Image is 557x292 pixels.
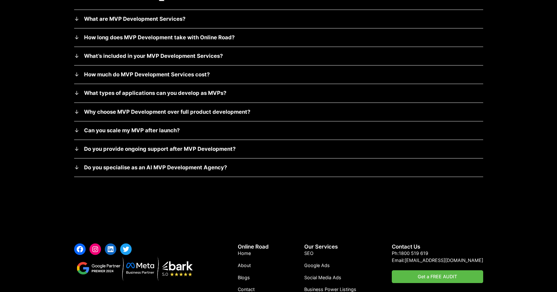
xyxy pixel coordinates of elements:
span: Contact [238,287,255,292]
p: Ph: [392,250,483,257]
a: SEO [304,250,313,257]
summary: What are MVP Development Services? [74,15,483,23]
summary: Can you scale my MVP after launch? [74,127,483,134]
p: Email: [392,257,483,264]
strong: What’s included in your MVP Development Services? [84,53,223,59]
h2: Online Road [238,243,269,250]
a: Social Media Ads [304,274,341,281]
strong: Why choose MVP Development over full product development? [84,109,250,115]
summary: Do you provide ongoing support after MVP Development? [74,145,483,153]
a: Get a FREE AUDIT [392,270,483,283]
a: About [238,262,251,269]
summary: Do you specialise as an AI MVP Development Agency? [74,164,483,172]
summary: What’s included in your MVP Development Services? [74,52,483,60]
a: 1800 519 619 [399,250,428,256]
a: Blogs [238,274,250,281]
h2: Our Services [304,243,356,250]
strong: What are MVP Development Services? [84,16,185,22]
a: Google Ads [304,262,330,269]
h2: Contact Us [392,243,483,250]
summary: What types of applications can you develop as MVPs? [74,89,483,97]
span: Google Ads [304,263,330,268]
strong: Can you scale my MVP after launch? [84,127,180,134]
a: [EMAIL_ADDRESS][DOMAIN_NAME] [405,257,483,263]
a: Home [238,250,251,257]
span: About [238,263,251,268]
strong: How much do MVP Development Services cost? [84,71,210,78]
strong: Do you provide ongoing support after MVP Development? [84,146,236,152]
strong: How long does MVP Development take with Online Road? [84,34,235,41]
summary: Why choose MVP Development over full product development? [74,108,483,116]
span: SEO [304,250,313,256]
strong: What types of applications can you develop as MVPs? [84,90,226,96]
span: Blogs [238,275,250,280]
span: Business Power Listings [304,287,356,292]
span: Social Media Ads [304,275,341,280]
summary: How long does MVP Development take with Online Road? [74,34,483,42]
strong: Do you specialise as an AI MVP Development Agency? [84,164,227,171]
summary: How much do MVP Development Services cost? [74,71,483,79]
